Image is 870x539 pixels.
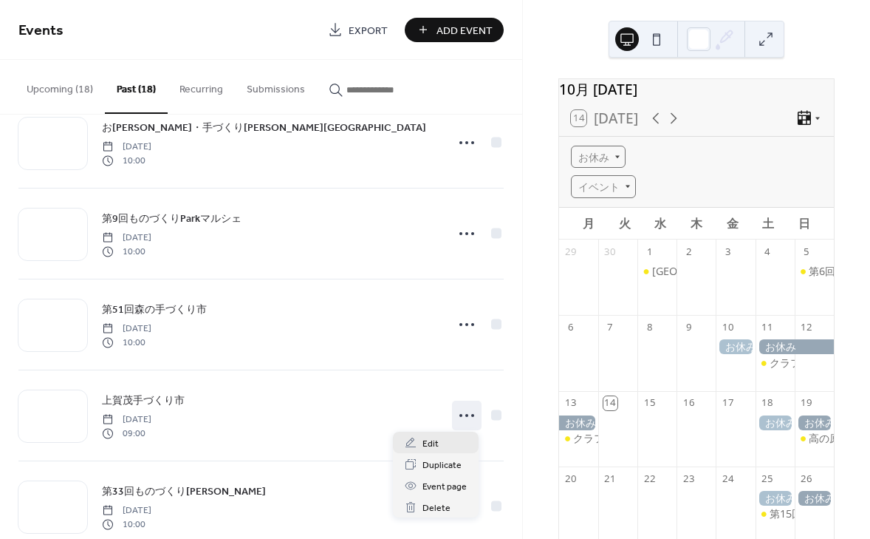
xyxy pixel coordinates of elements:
div: 20 [564,472,578,485]
button: Add Event [405,18,504,42]
div: 14 [603,396,617,410]
span: [DATE] [102,231,151,245]
button: Past (18) [105,60,168,114]
a: 上賀茂手づくり市 [102,392,185,409]
div: 金 [714,208,750,240]
div: クラフトマルシェin[GEOGRAPHIC_DATA] [573,431,770,446]
span: 10:00 [102,518,151,531]
span: [DATE] [102,322,151,336]
span: Delete [422,501,451,516]
div: 水 [643,208,679,240]
div: 第15回北山マルシェ [756,506,795,521]
div: 2 [682,245,695,258]
div: 高の原ミーツ 第30回 [795,431,834,446]
span: Events [18,16,64,45]
span: Export [349,23,388,38]
div: 25 [761,472,774,485]
span: [DATE] [102,140,151,154]
div: 10月 [DATE] [559,79,834,101]
div: 土 [750,208,787,240]
button: Submissions [235,60,317,112]
div: 8 [643,321,656,334]
div: 30 [603,245,617,258]
span: 第51回森の手づくり市 [102,302,207,318]
div: お休み [756,491,795,506]
div: 6 [564,321,578,334]
span: 第9回ものづくりParkマルシェ [102,211,242,227]
div: 18 [761,396,774,410]
div: お休み [756,339,834,354]
div: [GEOGRAPHIC_DATA] [652,264,757,279]
button: Upcoming (18) [15,60,105,112]
div: 木 [679,208,715,240]
div: 火 [606,208,643,240]
div: 12 [800,321,813,334]
div: 19 [800,396,813,410]
div: 24 [722,472,735,485]
span: Edit [422,436,439,452]
div: 29 [564,245,578,258]
span: 09:00 [102,427,151,440]
div: 1 [643,245,656,258]
span: [DATE] [102,413,151,427]
a: 第9回ものづくりParkマルシェ [102,210,242,227]
div: 16 [682,396,695,410]
div: お休み [756,416,795,430]
div: 15 [643,396,656,410]
span: Event page [422,479,467,495]
div: 3 [722,245,735,258]
span: 10:00 [102,154,151,167]
div: クラフトマルシェin京都府立植物園 [559,431,598,446]
div: 9 [682,321,695,334]
span: 第33回ものづくり[PERSON_NAME] [102,484,266,500]
div: 7 [603,321,617,334]
button: Recurring [168,60,235,112]
div: お休み [795,491,834,506]
div: 26 [800,472,813,485]
a: 第33回ものづくり[PERSON_NAME] [102,483,266,500]
span: お[PERSON_NAME]・手づくり[PERSON_NAME][GEOGRAPHIC_DATA] [102,121,426,136]
div: 平安楽市 [637,264,677,279]
div: お休み [795,416,834,430]
div: 17 [722,396,735,410]
div: 23 [682,472,695,485]
div: 第6回東本願寺前マルシェ [795,264,834,279]
span: Duplicate [422,458,462,473]
div: 5 [800,245,813,258]
a: お[PERSON_NAME]・手づくり[PERSON_NAME][GEOGRAPHIC_DATA] [102,119,426,136]
a: 第51回森の手づくり市 [102,301,207,318]
div: 21 [603,472,617,485]
div: クラフトマルシェin京都府立植物園 [756,356,795,370]
a: Export [317,18,399,42]
div: 日 [786,208,822,240]
div: 11 [761,321,774,334]
div: 10 [722,321,735,334]
span: 10:00 [102,336,151,349]
span: Add Event [436,23,493,38]
span: [DATE] [102,504,151,518]
span: 10:00 [102,245,151,258]
div: お休み [716,339,755,354]
span: 上賀茂手づくり市 [102,393,185,409]
div: 4 [761,245,774,258]
div: 月 [571,208,607,240]
div: 22 [643,472,656,485]
div: お休み [559,416,598,430]
div: 13 [564,396,578,410]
